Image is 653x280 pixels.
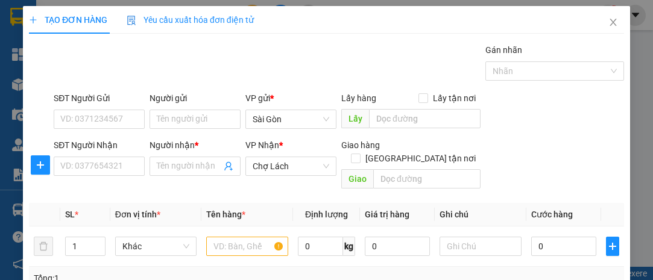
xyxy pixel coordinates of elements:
[127,15,254,25] span: Yêu cầu xuất hóa đơn điện tử
[253,110,329,128] span: Sài Gòn
[253,157,329,175] span: Chợ Lách
[150,92,241,105] div: Người gửi
[305,210,348,219] span: Định lượng
[224,161,233,171] span: user-add
[428,92,481,105] span: Lấy tận nơi
[34,237,53,256] button: delete
[365,237,430,256] input: 0
[373,169,480,188] input: Dọc đường
[54,138,145,152] div: SĐT Người Nhận
[245,140,279,150] span: VP Nhận
[341,140,380,150] span: Giao hàng
[29,16,37,24] span: plus
[122,237,190,255] span: Khác
[245,92,336,105] div: VP gửi
[115,210,160,219] span: Đơn vị tính
[485,45,522,55] label: Gán nhãn
[31,155,50,175] button: plus
[31,160,49,170] span: plus
[341,169,373,188] span: Giao
[65,210,75,219] span: SL
[29,15,107,25] span: TẠO ĐƠN HÀNG
[361,152,481,165] span: [GEOGRAPHIC_DATA] tận nơi
[127,16,136,25] img: icon
[365,210,409,219] span: Giá trị hàng
[343,237,355,256] span: kg
[531,210,573,219] span: Cước hàng
[596,6,630,40] button: Close
[440,237,522,256] input: Ghi Chú
[435,203,526,226] th: Ghi chú
[341,109,369,128] span: Lấy
[608,17,618,27] span: close
[607,241,619,251] span: plus
[54,92,145,105] div: SĐT Người Gửi
[341,93,376,103] span: Lấy hàng
[206,210,245,219] span: Tên hàng
[150,138,241,152] div: Người nhận
[606,237,619,256] button: plus
[369,109,480,128] input: Dọc đường
[206,237,288,256] input: VD: Bàn, Ghế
